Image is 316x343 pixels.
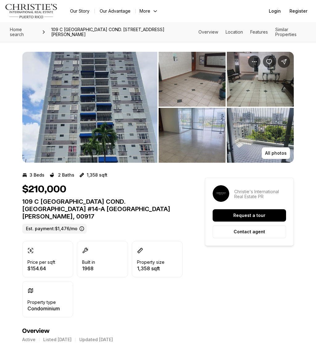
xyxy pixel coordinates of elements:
span: Home search [10,27,24,37]
h4: Overview [22,327,183,335]
span: Login [269,9,281,14]
p: Updated [DATE] [79,337,113,342]
nav: Page section menu [198,27,309,37]
p: Condominium [27,306,60,311]
a: Our Advantage [95,7,135,15]
a: Skip to: Similar Properties [275,27,297,37]
button: Share Property: 109 C COSTA RICA COND. GRANADA #14-A [278,55,290,68]
h1: $210,000 [22,184,66,195]
p: 109 C [GEOGRAPHIC_DATA] COND. [GEOGRAPHIC_DATA] #14-A [GEOGRAPHIC_DATA][PERSON_NAME], 00917 [22,198,183,220]
button: Request a tour [213,209,286,222]
p: Contact agent [234,229,265,234]
button: Save Property: 109 C COSTA RICA COND. GRANADA #14-A [263,55,275,68]
button: View image gallery [227,108,294,163]
img: logo [5,4,58,18]
span: Register [289,9,307,14]
label: Est. payment: $1,476/mo [22,224,87,234]
button: More [136,7,162,15]
div: Listing Photos [22,52,294,163]
p: Christie's International Real Estate PR [234,189,286,199]
p: All photos [265,151,287,156]
p: 3 Beds [30,173,44,178]
button: View image gallery [227,52,294,107]
a: Home search [7,25,39,39]
a: Skip to: Location [226,29,243,35]
button: All photos [262,147,290,159]
p: Price per sqft [27,260,55,265]
button: Login [265,5,285,17]
button: View image gallery [159,52,226,107]
button: View image gallery [159,108,226,163]
p: Property size [137,260,164,265]
button: Property options [248,55,260,68]
p: $154.64 [27,266,55,271]
p: Active [22,337,35,342]
button: View image gallery [22,52,157,163]
p: 1968 [82,266,95,271]
p: Built in [82,260,95,265]
a: Skip to: Features [250,29,268,35]
li: 2 of 5 [159,52,294,163]
p: 1,358 sqft [137,266,164,271]
p: 2 Baths [58,173,74,178]
button: Register [286,5,311,17]
a: Our Story [65,7,94,15]
a: Skip to: Overview [198,29,218,35]
p: Listed [DATE] [43,337,72,342]
p: Property type [27,300,56,305]
p: 1,358 sqft [87,173,107,178]
span: 109 C [GEOGRAPHIC_DATA] COND. [STREET_ADDRESS][PERSON_NAME] [49,25,198,39]
button: Contact agent [213,225,286,238]
li: 1 of 5 [22,52,157,163]
p: Request a tour [233,213,265,218]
